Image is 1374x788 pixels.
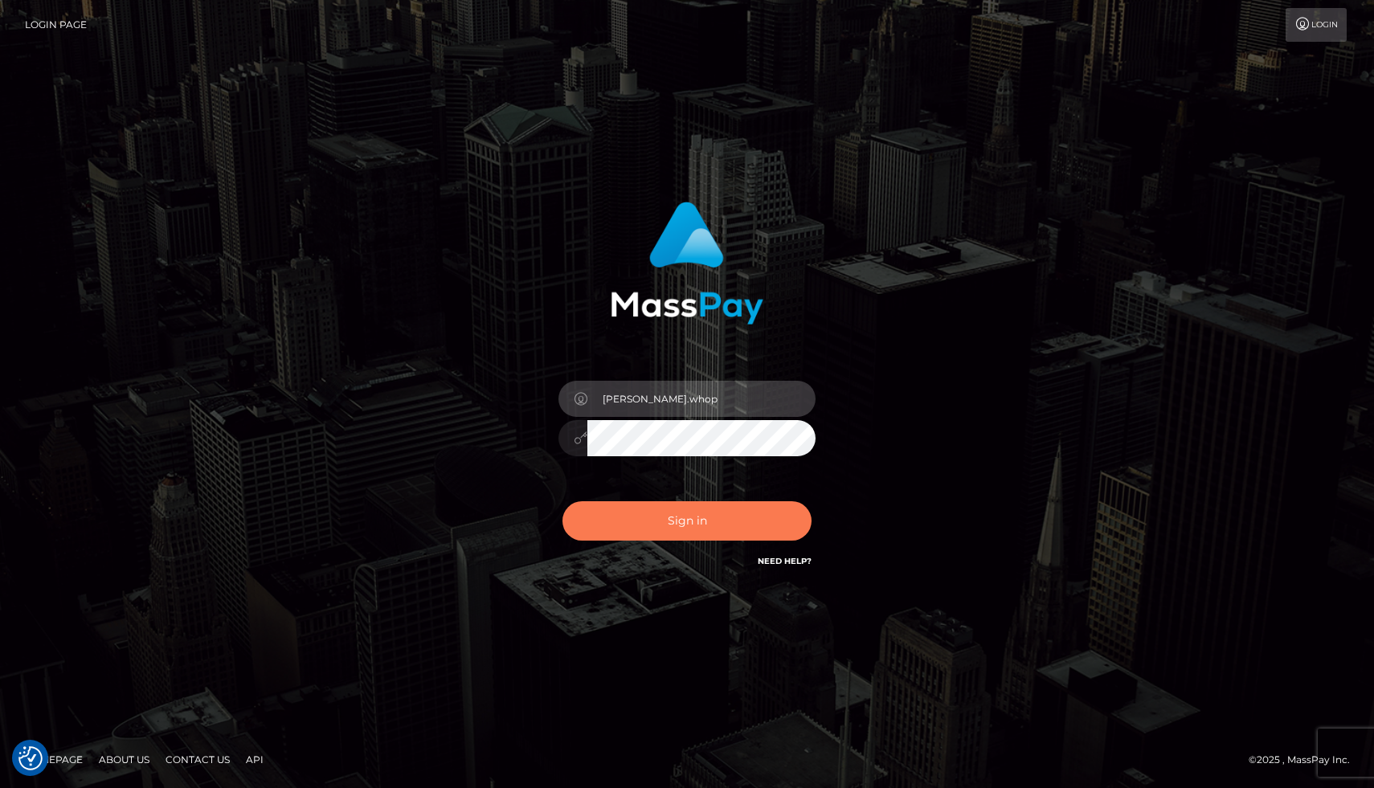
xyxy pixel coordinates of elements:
img: MassPay Login [611,202,763,325]
div: © 2025 , MassPay Inc. [1249,751,1362,769]
a: Contact Us [159,747,236,772]
a: Homepage [18,747,89,772]
a: Need Help? [758,556,812,566]
a: Login Page [25,8,87,42]
button: Consent Preferences [18,746,43,770]
img: Revisit consent button [18,746,43,770]
a: Login [1286,8,1347,42]
input: Username... [587,381,816,417]
button: Sign in [562,501,812,541]
a: About Us [92,747,156,772]
a: API [239,747,270,772]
